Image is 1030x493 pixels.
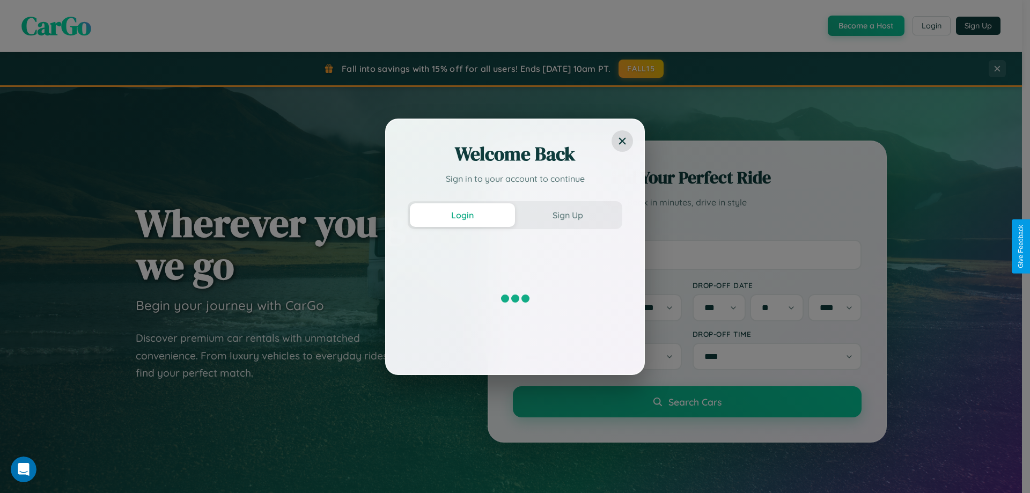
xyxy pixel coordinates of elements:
div: Give Feedback [1017,225,1025,268]
button: Sign Up [515,203,620,227]
p: Sign in to your account to continue [408,172,622,185]
iframe: Intercom live chat [11,457,36,482]
h2: Welcome Back [408,141,622,167]
button: Login [410,203,515,227]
